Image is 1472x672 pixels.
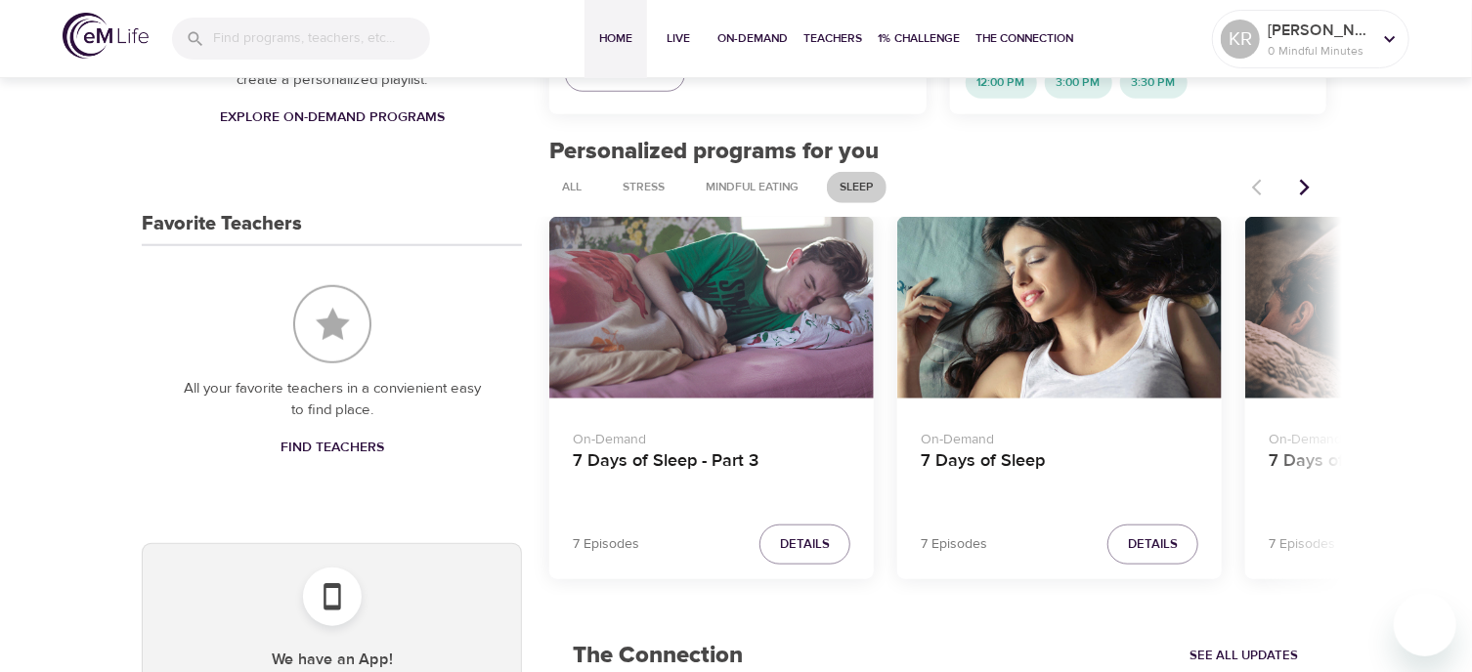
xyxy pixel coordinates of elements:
p: On-Demand [921,422,1198,450]
div: 3:00 PM [1045,67,1112,99]
button: Details [759,525,850,565]
span: 3:00 PM [1045,74,1112,91]
span: 3:30 PM [1120,74,1188,91]
p: On-Demand [573,422,850,450]
span: On-Demand [717,28,788,49]
div: Sleep [827,172,887,203]
h3: Favorite Teachers [142,213,302,235]
button: 7 Days of Sleep [897,217,1222,399]
span: Home [592,28,639,49]
img: Favorite Teachers [293,285,371,363]
span: Teachers [803,28,862,49]
span: All [550,179,593,195]
span: Live [655,28,702,49]
button: 7 Days of Sleep - Part 3 [549,217,874,399]
span: Stress [611,179,676,195]
div: 3:30 PM [1120,67,1188,99]
div: 12:00 PM [966,67,1037,99]
p: All your favorite teachers in a convienient easy to find place. [181,378,483,422]
span: See All Updates [1190,645,1298,667]
button: Next items [1283,166,1326,209]
p: 7 Episodes [1269,534,1335,555]
p: 7 Episodes [573,534,639,555]
span: Sleep [828,179,886,195]
div: All [549,172,594,203]
span: Details [1128,533,1178,556]
a: Explore On-Demand Programs [212,100,453,136]
span: 1% Challenge [878,28,960,49]
h5: We have an App! [158,650,505,670]
img: logo [63,13,149,59]
input: Find programs, teachers, etc... [213,18,430,60]
h4: 7 Days of Sleep - Part 3 [573,450,850,497]
p: 0 Mindful Minutes [1268,42,1371,60]
iframe: Button to launch messaging window [1394,594,1456,656]
div: Stress [610,172,677,203]
p: 7 Episodes [921,534,987,555]
span: The Connection [975,28,1073,49]
a: Find Teachers [273,430,392,466]
a: See All Updates [1185,641,1303,671]
button: Details [1107,525,1198,565]
span: 12:00 PM [966,74,1037,91]
span: Explore On-Demand Programs [220,105,445,130]
span: Find Teachers [281,436,384,460]
p: [PERSON_NAME] [1268,19,1371,42]
div: Mindful Eating [693,172,811,203]
h4: 7 Days of Sleep [921,450,1198,497]
span: Mindful Eating [694,179,810,195]
div: KR [1221,20,1260,59]
span: Details [780,533,830,556]
h2: Personalized programs for you [549,138,1326,166]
